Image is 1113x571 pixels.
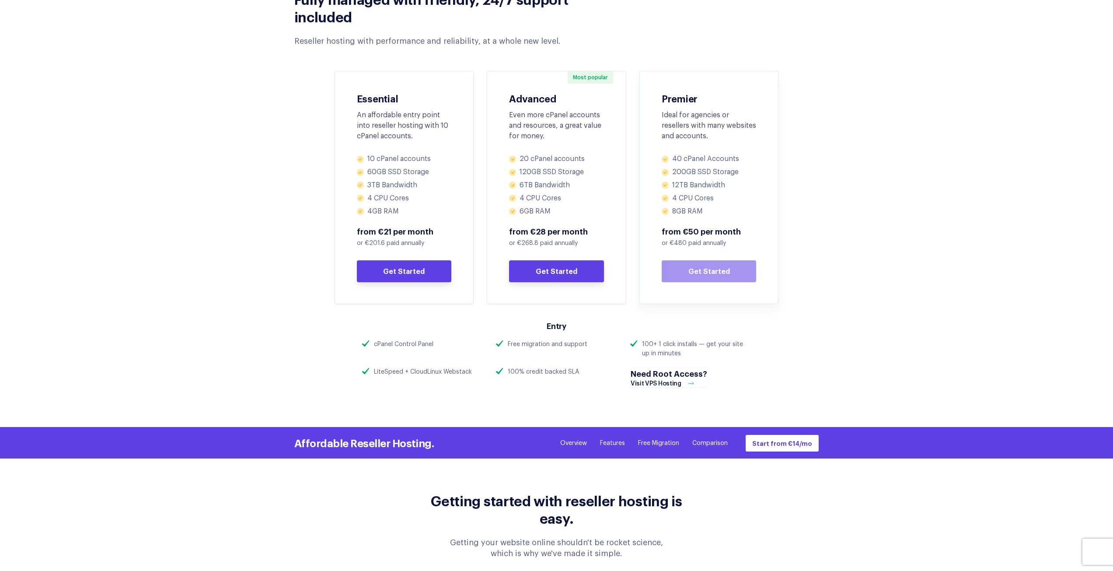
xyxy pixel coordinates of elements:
div: Ideal for agencies or resellers with many websites and accounts. [662,110,757,141]
li: 200GB SSD Storage [662,168,757,177]
li: 4 CPU Cores [509,194,604,203]
li: 3TB Bandwidth [357,181,452,190]
a: Get Started [357,260,452,282]
div: Visit VPS Hosting [631,380,699,388]
div: Reseller hosting with performance and reliability, at a whole new level. [294,36,595,47]
a: Get Started [509,260,604,282]
div: cPanel Control Panel [374,340,433,349]
h2: Getting started with reseller hosting is easy. [415,491,699,526]
li: 8GB RAM [662,207,757,216]
a: Start from €14/mo [745,434,819,452]
li: 6TB Bandwidth [509,181,604,190]
li: 40 cPanel Accounts [662,154,757,164]
li: 10 cPanel accounts [357,154,452,164]
a: Free Migration [638,439,679,448]
h3: Premier [662,93,757,103]
li: 12TB Bandwidth [662,181,757,190]
div: 100% credit backed SLA [508,368,579,377]
div: 100+ 1 click installs — get your site up in minutes [642,340,751,358]
li: 20 cPanel accounts [509,154,604,164]
a: Overview [560,439,587,448]
p: or €480 paid annually [662,239,757,248]
h3: Essential [357,93,452,103]
span: from €50 per month [662,226,757,237]
a: Features [600,439,625,448]
h3: Advanced [509,93,604,103]
a: Get Started [662,260,757,282]
a: Need Root Access?Visit VPS Hosting [630,368,708,388]
li: 4GB RAM [357,207,452,216]
span: from €21 per month [357,226,452,237]
div: Getting your website online shouldn't be rocket science, which is why we've made it simple. [415,537,699,559]
span: from €28 per month [509,226,604,237]
a: Comparison [692,439,728,448]
h3: Entry [362,321,751,331]
div: LiteSpeed + CloudLinux Webstack [374,368,472,377]
h4: Need Root Access? [631,368,707,379]
li: 4 CPU Cores [662,194,757,203]
li: 120GB SSD Storage [509,168,604,177]
h3: Affordable Reseller Hosting. [294,436,434,449]
li: 60GB SSD Storage [357,168,452,177]
span: Most popular [568,71,613,84]
div: Even more cPanel accounts and resources, a great value for money. [509,110,604,141]
div: Free migration and support [508,340,587,349]
li: 6GB RAM [509,207,604,216]
div: An affordable entry point into reseller hosting with 10 cPanel accounts. [357,110,452,141]
li: 4 CPU Cores [357,194,452,203]
p: or €201.6 paid annually [357,239,452,248]
p: or €268.8 paid annually [509,239,604,248]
